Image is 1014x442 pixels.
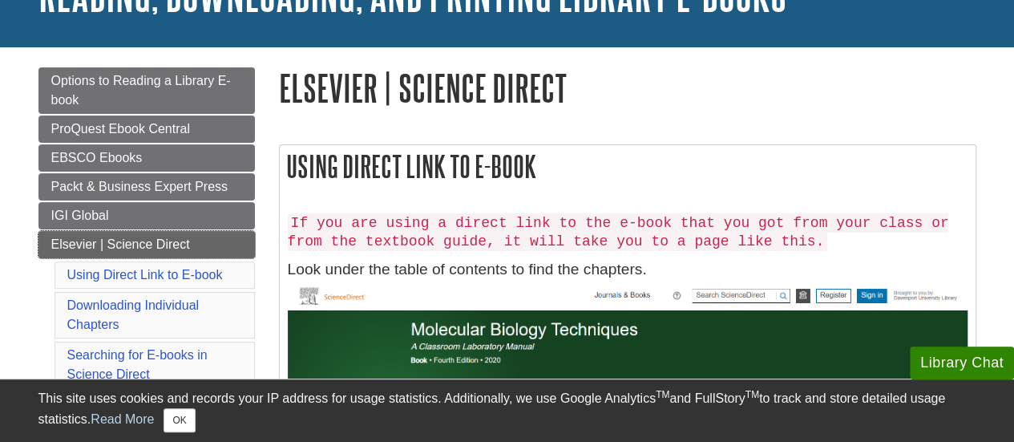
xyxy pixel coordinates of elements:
[38,173,255,201] a: Packt & Business Expert Press
[38,231,255,258] a: Elsevier | Science Direct
[38,116,255,143] a: ProQuest Ebook Central
[67,268,223,282] a: Using Direct Link to E-book
[51,74,231,107] span: Options to Reading a Library E-book
[280,145,976,188] h2: Using Direct Link to E-book
[910,347,1014,379] button: Library Chat
[164,408,195,432] button: Close
[656,389,669,400] sup: TM
[67,348,208,381] a: Searching for E-books in Science Direct
[67,298,200,331] a: Downloading Individual Chapters
[51,209,109,222] span: IGI Global
[51,180,228,193] span: Packt & Business Expert Press
[38,67,255,114] a: Options to Reading a Library E-book
[51,237,190,251] span: Elsevier | Science Direct
[38,202,255,229] a: IGI Global
[51,151,143,164] span: EBSCO Ebooks
[279,67,976,108] h1: Elsevier | Science Direct
[288,213,949,252] code: If you are using a direct link to the e-book that you got from your class or from the textbook gu...
[91,412,154,426] a: Read More
[745,389,759,400] sup: TM
[38,389,976,432] div: This site uses cookies and records your IP address for usage statistics. Additionally, we use Goo...
[38,144,255,172] a: EBSCO Ebooks
[51,122,190,136] span: ProQuest Ebook Central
